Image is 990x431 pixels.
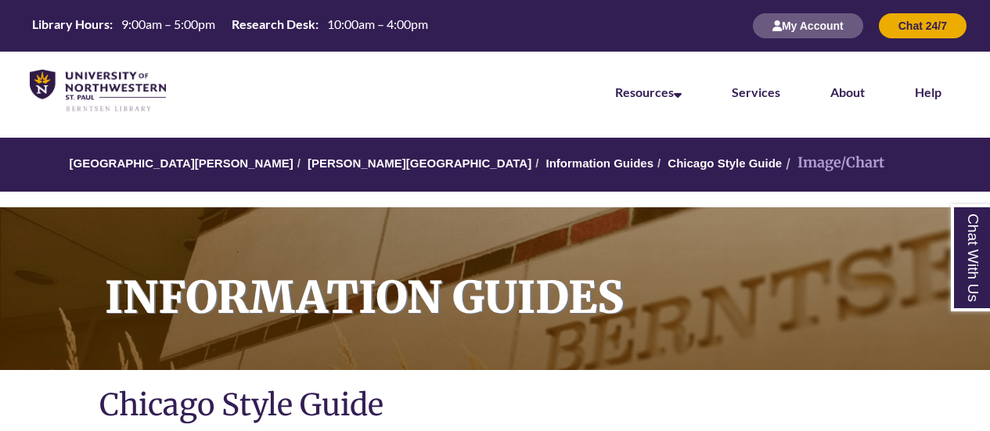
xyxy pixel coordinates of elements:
a: Information Guides [545,156,653,170]
a: [GEOGRAPHIC_DATA][PERSON_NAME] [70,156,293,170]
span: 10:00am – 4:00pm [327,16,428,31]
th: Library Hours: [26,16,115,33]
span: 9:00am – 5:00pm [121,16,215,31]
a: Help [915,84,941,99]
a: Services [732,84,780,99]
a: My Account [753,19,863,32]
th: Research Desk: [225,16,321,33]
a: [PERSON_NAME][GEOGRAPHIC_DATA] [308,156,531,170]
h1: Chicago Style Guide [99,386,891,427]
img: UNWSP Library Logo [30,70,166,113]
table: Hours Today [26,16,434,35]
a: Chat 24/7 [879,19,967,32]
li: Image/Chart [782,152,884,174]
h1: Information Guides [88,207,990,350]
a: Resources [615,84,682,99]
button: My Account [753,13,863,38]
a: About [830,84,865,99]
button: Chat 24/7 [879,13,967,38]
a: Hours Today [26,16,434,37]
a: Chicago Style Guide [668,156,782,170]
